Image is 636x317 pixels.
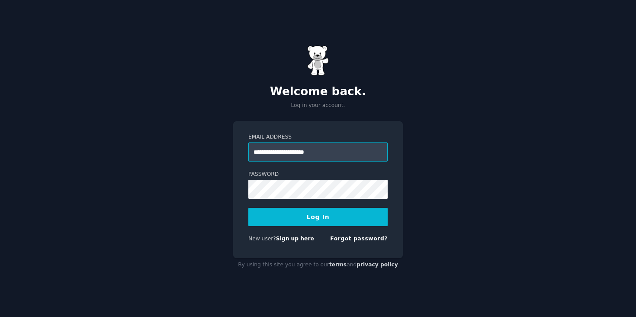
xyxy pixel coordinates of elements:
span: New user? [248,236,276,242]
img: Gummy Bear [307,45,329,76]
h2: Welcome back. [233,85,403,99]
div: By using this site you agree to our and [233,258,403,272]
a: privacy policy [357,262,398,268]
button: Log In [248,208,388,226]
label: Password [248,171,388,178]
a: terms [329,262,347,268]
p: Log in your account. [233,102,403,110]
a: Forgot password? [330,236,388,242]
a: Sign up here [276,236,314,242]
label: Email Address [248,133,388,141]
